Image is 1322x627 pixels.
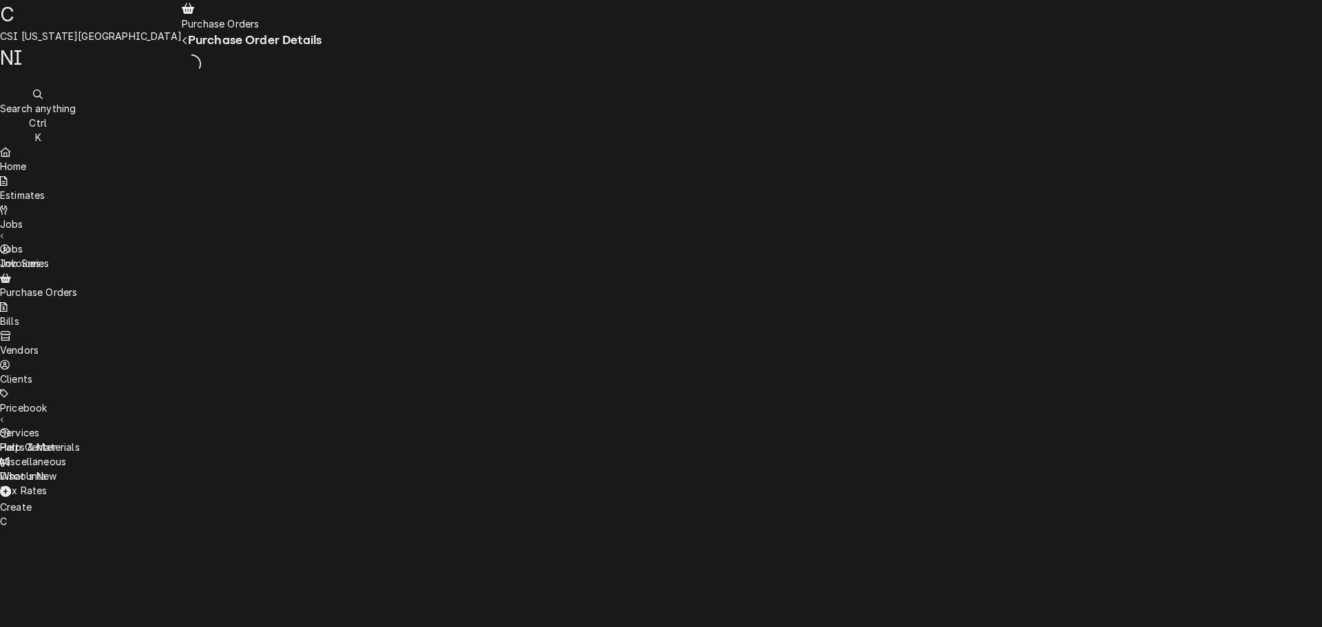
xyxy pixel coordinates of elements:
span: Loading... [182,52,201,76]
span: Purchase Order Details [188,33,322,47]
span: Ctrl [29,117,47,129]
span: K [35,131,41,143]
button: Navigate back [182,33,188,47]
span: Purchase Orders [182,18,259,30]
